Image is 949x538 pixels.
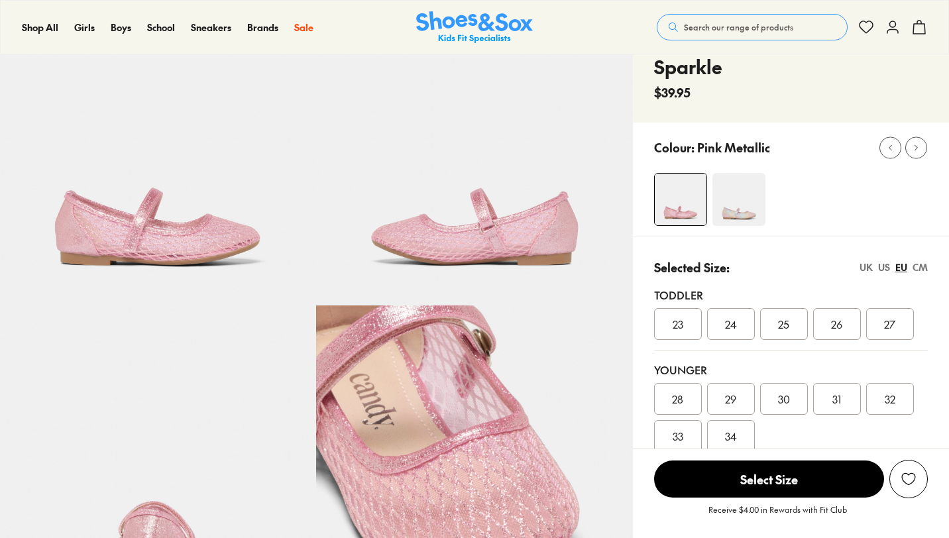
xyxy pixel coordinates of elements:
[147,21,175,34] a: School
[673,316,683,332] span: 23
[654,258,730,276] p: Selected Size:
[673,428,683,444] span: 33
[22,21,58,34] a: Shop All
[654,138,695,156] p: Colour:
[878,260,890,274] div: US
[725,316,737,332] span: 24
[697,138,770,156] p: Pink Metallic
[247,21,278,34] a: Brands
[884,316,895,332] span: 27
[416,11,533,44] img: SNS_Logo_Responsive.svg
[416,11,533,44] a: Shoes & Sox
[889,460,928,498] button: Add to Wishlist
[860,260,873,274] div: UK
[294,21,313,34] a: Sale
[778,316,789,332] span: 25
[832,391,841,407] span: 31
[654,362,928,378] div: Younger
[725,428,737,444] span: 34
[191,21,231,34] a: Sneakers
[654,83,691,101] span: $39.95
[778,391,790,407] span: 30
[655,174,706,225] img: 4-563403_1
[831,316,842,332] span: 26
[684,21,793,33] span: Search our range of products
[885,391,895,407] span: 32
[712,173,765,226] img: 4-563399_1
[672,391,683,407] span: 28
[657,14,848,40] button: Search our range of products
[654,460,884,498] span: Select Size
[654,287,928,303] div: Toddler
[913,260,928,274] div: CM
[111,21,131,34] a: Boys
[74,21,95,34] a: Girls
[725,391,736,407] span: 29
[895,260,907,274] div: EU
[654,460,884,498] button: Select Size
[708,504,847,527] p: Receive $4.00 in Rewards with Fit Club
